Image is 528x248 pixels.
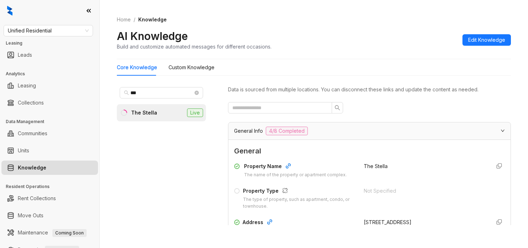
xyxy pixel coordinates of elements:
[7,6,12,16] img: logo
[501,128,505,133] span: expanded
[117,43,271,50] div: Build and customize automated messages for different occasions.
[18,161,46,175] a: Knowledge
[266,127,308,135] span: 4/8 Completed
[195,91,199,95] span: close-circle
[234,146,505,157] span: General
[228,86,511,93] div: Data is sourced from multiple locations. You can disconnect these links and update the content as...
[243,218,355,228] div: Address
[131,109,157,117] div: The Stella
[18,126,47,141] a: Communities
[134,16,135,24] li: /
[244,162,347,172] div: Property Name
[18,191,56,206] a: Rent Collections
[364,187,485,195] div: Not Specified
[1,161,98,175] li: Knowledge
[6,118,99,125] h3: Data Management
[1,126,98,141] li: Communities
[1,226,98,240] li: Maintenance
[8,25,89,36] span: Unified Residential
[1,48,98,62] li: Leads
[244,172,347,178] div: The name of the property or apartment complex.
[117,29,188,43] h2: AI Knowledge
[1,79,98,93] li: Leasing
[468,36,505,44] span: Edit Knowledge
[1,143,98,158] li: Units
[18,79,36,93] a: Leasing
[243,196,355,210] div: The type of property, such as apartment, condo, or townhouse.
[1,191,98,206] li: Rent Collections
[138,16,167,22] span: Knowledge
[228,122,511,140] div: General Info4/8 Completed
[364,163,388,169] span: The Stella
[1,96,98,110] li: Collections
[6,183,99,190] h3: Resident Operations
[18,96,44,110] a: Collections
[169,64,214,71] div: Custom Knowledge
[6,71,99,77] h3: Analytics
[52,229,87,237] span: Coming Soon
[1,208,98,223] li: Move Outs
[18,48,32,62] a: Leads
[364,218,485,226] div: [STREET_ADDRESS]
[18,143,29,158] a: Units
[187,108,203,117] span: Live
[462,34,511,46] button: Edit Knowledge
[18,208,43,223] a: Move Outs
[115,16,132,24] a: Home
[124,90,129,95] span: search
[117,64,157,71] div: Core Knowledge
[243,187,355,196] div: Property Type
[335,105,340,111] span: search
[234,127,263,135] span: General Info
[6,40,99,46] h3: Leasing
